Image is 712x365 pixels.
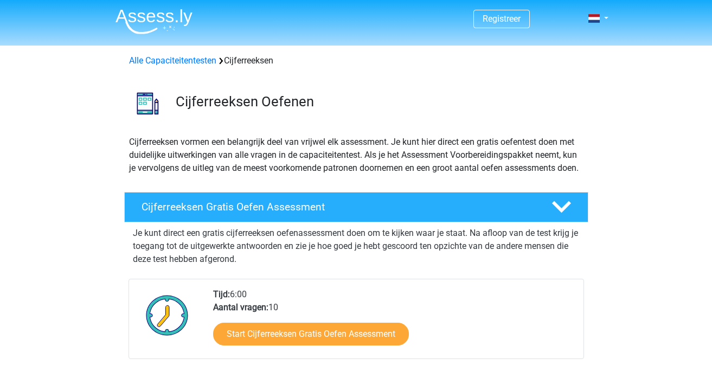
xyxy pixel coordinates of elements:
[125,80,171,126] img: cijferreeksen
[176,93,580,110] h3: Cijferreeksen Oefenen
[213,302,268,312] b: Aantal vragen:
[133,227,580,266] p: Je kunt direct een gratis cijferreeksen oefenassessment doen om te kijken waar je staat. Na afloo...
[205,288,583,358] div: 6:00 10
[213,289,230,299] b: Tijd:
[140,288,195,342] img: Klok
[129,136,583,175] p: Cijferreeksen vormen een belangrijk deel van vrijwel elk assessment. Je kunt hier direct een grat...
[142,201,534,213] h4: Cijferreeksen Gratis Oefen Assessment
[483,14,521,24] a: Registreer
[116,9,193,34] img: Assessly
[129,55,216,66] a: Alle Capaciteitentesten
[213,323,409,345] a: Start Cijferreeksen Gratis Oefen Assessment
[120,192,593,222] a: Cijferreeksen Gratis Oefen Assessment
[125,54,588,67] div: Cijferreeksen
